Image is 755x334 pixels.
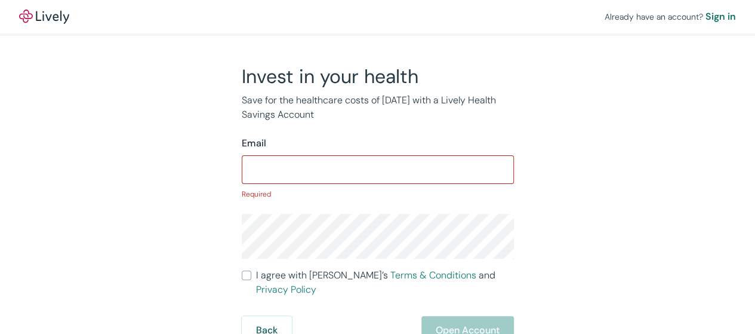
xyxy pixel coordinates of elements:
[256,268,514,297] span: I agree with [PERSON_NAME]’s and
[242,189,514,200] p: Required
[242,65,514,88] h2: Invest in your health
[242,93,514,122] p: Save for the healthcare costs of [DATE] with a Lively Health Savings Account
[19,10,69,24] a: LivelyLively
[19,10,69,24] img: Lively
[605,10,736,24] div: Already have an account?
[256,283,316,296] a: Privacy Policy
[242,136,266,151] label: Email
[705,10,736,24] a: Sign in
[390,269,476,281] a: Terms & Conditions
